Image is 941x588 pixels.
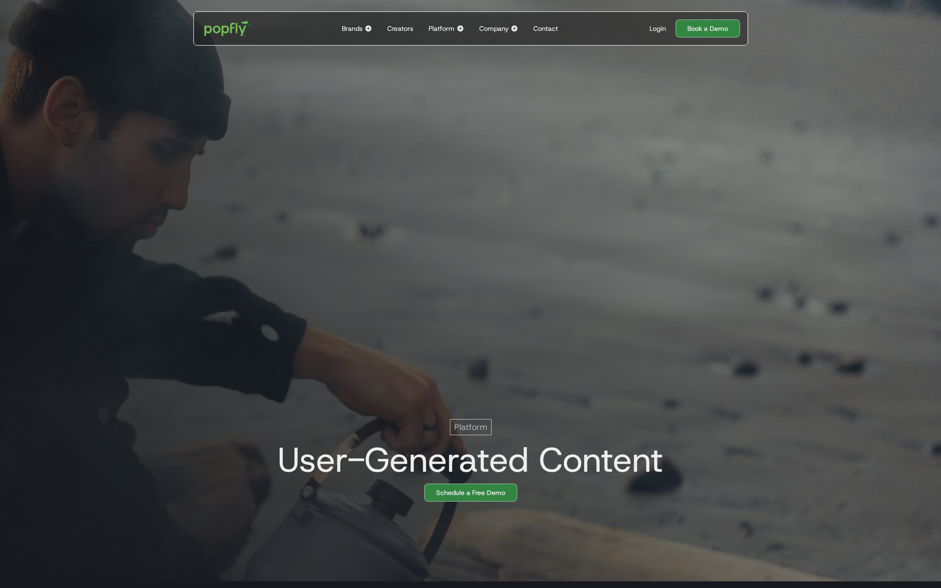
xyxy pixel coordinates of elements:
div: Login [649,24,666,33]
a: Schedule a Free Demo [424,484,517,502]
a: Login [646,24,670,33]
h1: User-Generated Content [270,441,663,479]
div: Brands [342,24,363,33]
div: Company [479,24,509,33]
div: Contact [533,24,558,33]
div: Platform [429,24,455,33]
a: Book a Demo [676,19,740,37]
p: Platform [454,421,487,433]
a: Creators [384,12,417,45]
a: Contact [530,12,562,45]
div: Creators [387,24,413,33]
a: home [198,14,259,43]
